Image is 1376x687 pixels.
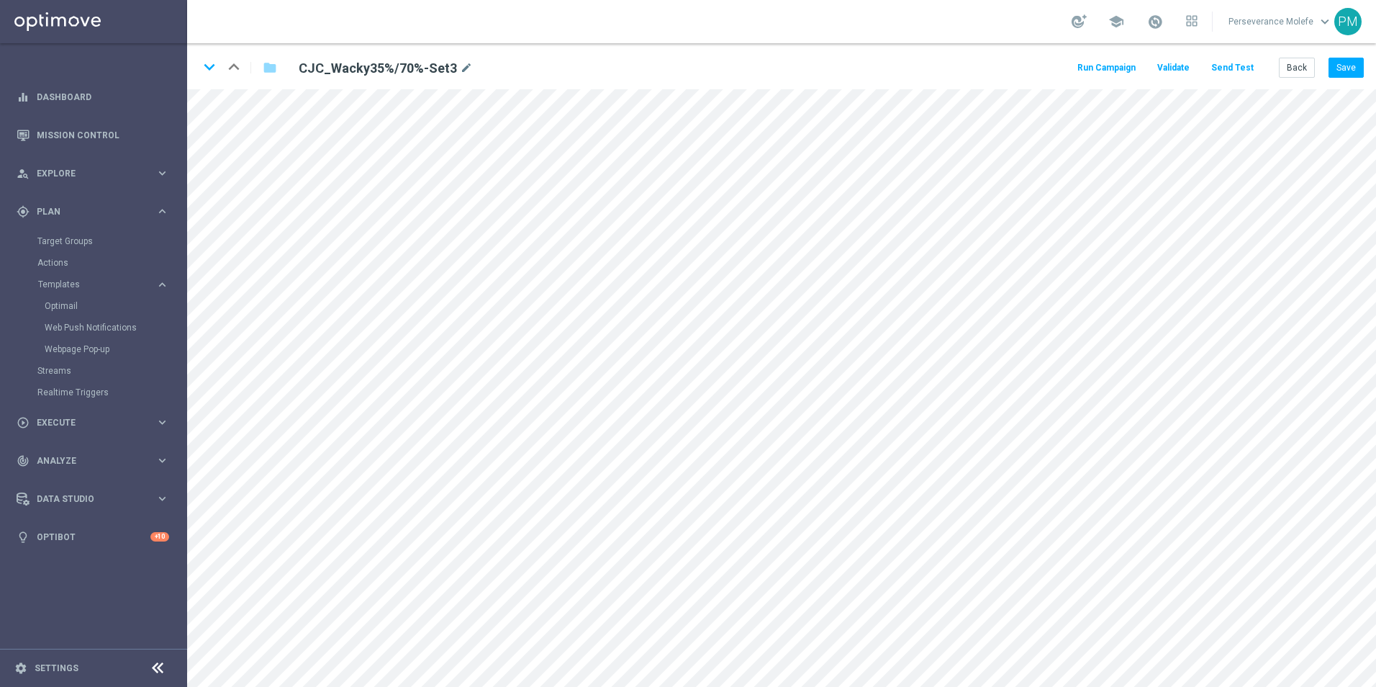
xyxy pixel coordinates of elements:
a: Realtime Triggers [37,387,150,398]
a: Perseverance Molefekeyboard_arrow_down [1227,11,1334,32]
a: Target Groups [37,235,150,247]
i: equalizer [17,91,30,104]
span: Validate [1157,63,1190,73]
div: Execute [17,416,155,429]
button: track_changes Analyze keyboard_arrow_right [16,455,170,467]
div: Actions [37,252,186,274]
i: keyboard_arrow_right [155,278,169,292]
i: keyboard_arrow_right [155,205,169,218]
span: school [1108,14,1124,30]
a: Streams [37,365,150,377]
div: Streams [37,360,186,382]
i: keyboard_arrow_right [155,492,169,506]
div: Data Studio [17,493,155,506]
i: folder [263,59,277,76]
a: Actions [37,257,150,269]
div: Optimail [45,295,186,317]
div: Realtime Triggers [37,382,186,403]
div: Optibot [17,518,169,556]
i: person_search [17,167,30,180]
div: PM [1334,8,1362,35]
a: Optibot [37,518,150,556]
h2: CJC_Wacky35%/70%-Set3 [299,60,457,77]
button: Save [1329,58,1364,78]
button: Mission Control [16,130,170,141]
i: play_circle_outline [17,416,30,429]
i: keyboard_arrow_down [199,56,220,78]
i: lightbulb [17,531,30,544]
a: Mission Control [37,116,169,154]
i: mode_edit [460,60,473,77]
button: Data Studio keyboard_arrow_right [16,493,170,505]
i: settings [14,662,27,675]
span: Explore [37,169,155,178]
button: Back [1279,58,1315,78]
div: Web Push Notifications [45,317,186,338]
span: Analyze [37,457,155,465]
button: Send Test [1209,58,1256,78]
div: Plan [17,205,155,218]
a: Settings [35,664,78,673]
button: person_search Explore keyboard_arrow_right [16,168,170,179]
span: Data Studio [37,495,155,503]
span: Plan [37,207,155,216]
div: Target Groups [37,230,186,252]
button: equalizer Dashboard [16,91,170,103]
div: Webpage Pop-up [45,338,186,360]
div: Mission Control [17,116,169,154]
button: lightbulb Optibot +10 [16,531,170,543]
button: play_circle_outline Execute keyboard_arrow_right [16,417,170,428]
span: keyboard_arrow_down [1317,14,1333,30]
a: Webpage Pop-up [45,343,150,355]
a: Optimail [45,300,150,312]
button: folder [261,56,279,79]
i: keyboard_arrow_right [155,166,169,180]
div: Templates [38,280,155,289]
a: Dashboard [37,78,169,116]
div: Dashboard [17,78,169,116]
div: +10 [150,532,169,542]
span: Execute [37,418,155,427]
i: track_changes [17,454,30,467]
i: keyboard_arrow_right [155,454,169,467]
div: Explore [17,167,155,180]
i: gps_fixed [17,205,30,218]
button: Validate [1155,58,1192,78]
button: gps_fixed Plan keyboard_arrow_right [16,206,170,217]
i: keyboard_arrow_right [155,416,169,429]
button: Templates keyboard_arrow_right [37,279,170,290]
span: Templates [38,280,141,289]
button: Run Campaign [1075,58,1138,78]
a: Web Push Notifications [45,322,150,333]
div: Analyze [17,454,155,467]
div: Templates [37,274,186,360]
